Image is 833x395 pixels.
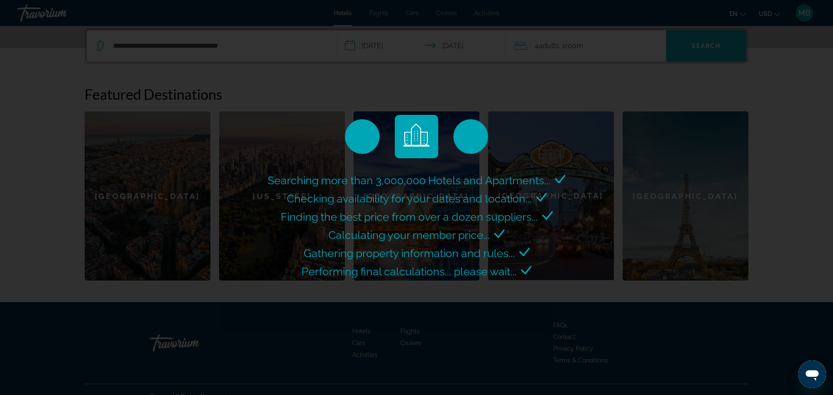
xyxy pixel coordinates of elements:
span: Gathering property information and rules... [304,247,515,260]
span: Finding the best price from over a dozen suppliers... [281,210,538,223]
span: Searching more than 3,000,000 Hotels and Apartments... [268,174,551,187]
span: Performing final calculations... please wait... [302,265,517,278]
span: Calculating your member price... [328,229,490,242]
iframe: Button to launch messaging window [798,360,826,388]
span: Checking availability for your dates and location... [287,192,532,205]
